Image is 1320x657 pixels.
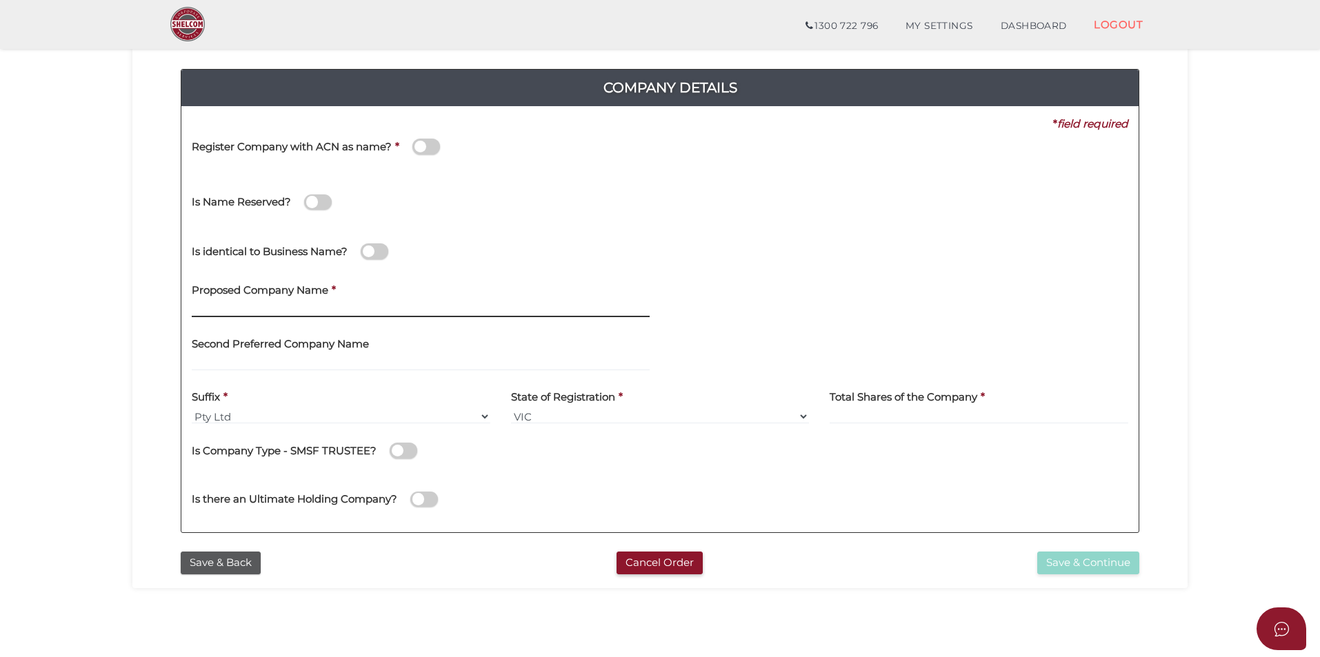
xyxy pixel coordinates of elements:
[192,77,1149,99] h4: Company Details
[1080,10,1157,39] a: LOGOUT
[181,552,261,574] button: Save & Back
[192,141,392,153] h4: Register Company with ACN as name?
[511,392,615,403] h4: State of Registration
[192,338,369,350] h4: Second Preferred Company Name
[192,445,377,457] h4: Is Company Type - SMSF TRUSTEE?
[892,12,987,40] a: MY SETTINGS
[192,392,220,403] h4: Suffix
[192,285,328,296] h4: Proposed Company Name
[830,392,977,403] h4: Total Shares of the Company
[192,494,397,505] h4: Is there an Ultimate Holding Company?
[192,196,291,208] h4: Is Name Reserved?
[192,246,348,258] h4: Is identical to Business Name?
[792,12,892,40] a: 1300 722 796
[617,552,703,574] button: Cancel Order
[1037,552,1139,574] button: Save & Continue
[1257,607,1306,650] button: Open asap
[1057,117,1128,130] i: field required
[987,12,1081,40] a: DASHBOARD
